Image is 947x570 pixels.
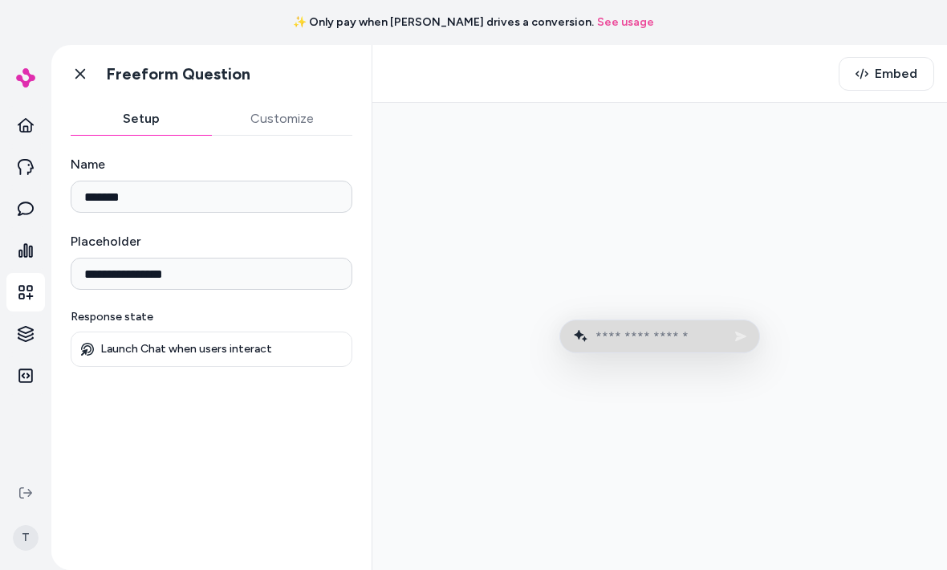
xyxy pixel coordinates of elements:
button: T [10,512,42,564]
img: alby Logo [16,68,35,88]
p: Launch Chat when users interact [100,342,272,356]
a: See usage [597,14,654,31]
p: Response state [71,309,352,325]
h1: Freeform Question [106,64,250,84]
span: T [13,525,39,551]
label: Name [71,155,352,174]
span: Embed [875,64,917,83]
label: Placeholder [71,232,352,251]
button: Customize [212,103,353,135]
button: Setup [71,103,212,135]
span: ✨ Only pay when [PERSON_NAME] drives a conversion. [293,14,594,31]
button: Embed [839,57,934,91]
